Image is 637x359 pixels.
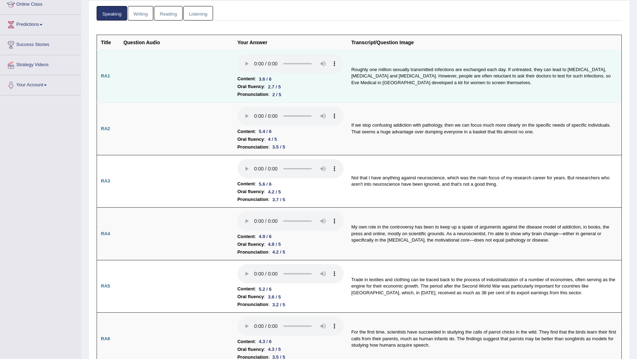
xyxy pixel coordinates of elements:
[256,285,274,293] div: 5.2 / 6
[237,285,344,293] li: :
[237,128,344,135] li: :
[101,73,110,79] b: RA1
[256,338,274,345] div: 4.3 / 6
[237,248,344,256] li: :
[265,293,283,301] div: 3.6 / 5
[237,180,344,188] li: :
[0,15,81,33] a: Predictions
[0,55,81,73] a: Strategy Videos
[237,241,344,248] li: :
[237,135,344,143] li: :
[101,336,110,341] b: RA6
[348,260,622,313] td: Trade in textiles and clothing can be traced back to the process of industrialization of a number...
[270,248,288,256] div: 4.2 / 5
[183,6,213,21] a: Listening
[256,180,274,188] div: 5.6 / 6
[237,346,264,353] b: Oral fluency
[237,83,344,91] li: :
[265,135,280,143] div: 4 / 5
[237,233,255,241] b: Content
[256,128,274,135] div: 5.4 / 6
[120,35,234,50] th: Question Audio
[237,285,255,293] b: Content
[97,6,127,21] a: Speaking
[97,35,120,50] th: Title
[128,6,153,21] a: Writing
[256,233,274,240] div: 4.9 / 6
[256,75,274,83] div: 3.6 / 6
[348,103,622,155] td: If we stop confusing addiction with pathology, then we can focus much more clearly on the specifi...
[237,75,255,83] b: Content
[348,155,622,208] td: Not that I have anything against neuroscience, which was the main focus of my research career for...
[237,293,264,301] b: Oral fluency
[237,346,344,353] li: :
[237,188,344,196] li: :
[237,301,268,308] b: Pronunciation
[237,293,344,301] li: :
[237,83,264,91] b: Oral fluency
[101,283,110,289] b: RA5
[265,83,283,91] div: 2.7 / 5
[237,338,255,346] b: Content
[237,75,344,83] li: :
[265,346,283,353] div: 4.3 / 5
[348,35,622,50] th: Transcript/Question Image
[237,248,268,256] b: Pronunciation
[237,196,268,203] b: Pronunciation
[237,135,264,143] b: Oral fluency
[237,91,268,98] b: Pronunciation
[237,143,344,151] li: :
[265,188,283,196] div: 4.2 / 5
[270,196,288,203] div: 3.7 / 5
[237,233,344,241] li: :
[348,50,622,103] td: Roughly one million sexually transmitted infections are exchanged each day. If untreated, they ca...
[101,178,110,184] b: RA3
[237,143,268,151] b: Pronunciation
[348,208,622,260] td: My own role in the controversy has been to keep up a spate of arguments against the disease model...
[0,35,81,53] a: Success Stories
[237,180,255,188] b: Content
[237,188,264,196] b: Oral fluency
[270,91,284,98] div: 2 / 5
[237,91,344,98] li: :
[237,338,344,346] li: :
[101,231,110,236] b: RA4
[237,196,344,203] li: :
[0,75,81,93] a: Your Account
[154,6,182,21] a: Reading
[270,301,288,308] div: 3.2 / 5
[234,35,348,50] th: Your Answer
[237,128,255,135] b: Content
[237,241,264,248] b: Oral fluency
[101,126,110,131] b: RA2
[237,301,344,308] li: :
[265,241,283,248] div: 4.8 / 5
[270,143,288,151] div: 3.5 / 5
